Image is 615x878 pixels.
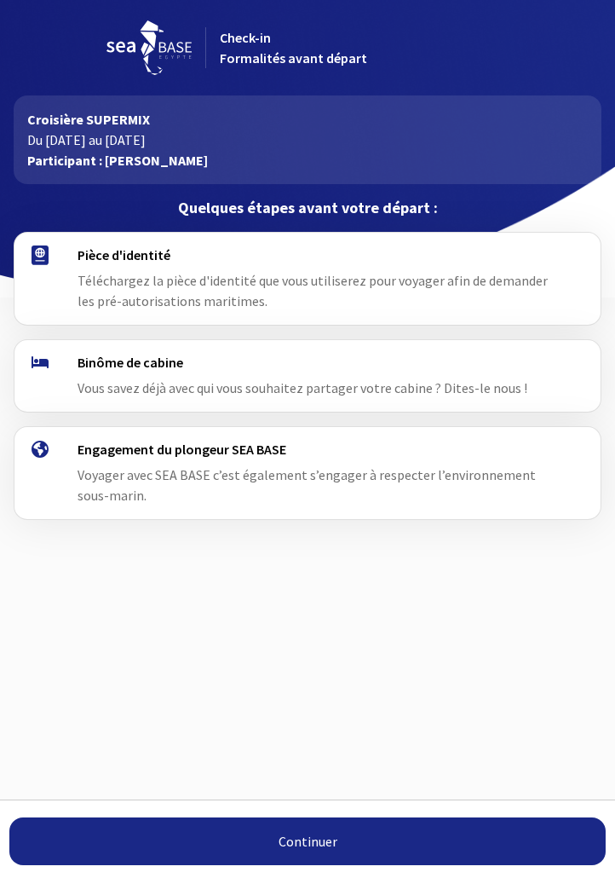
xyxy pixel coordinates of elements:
[9,817,606,865] a: Continuer
[32,356,49,368] img: binome.svg
[32,245,49,265] img: passport.svg
[78,441,551,458] h4: Engagement du plongeur SEA BASE
[78,466,536,504] span: Voyager avec SEA BASE c’est également s’engager à respecter l’environnement sous-marin.
[14,198,601,218] p: Quelques étapes avant votre départ :
[78,354,551,371] h4: Binôme de cabine
[27,109,588,130] p: Croisière SUPERMIX
[27,150,588,170] p: Participant : [PERSON_NAME]
[78,272,548,309] span: Téléchargez la pièce d'identité que vous utiliserez pour voyager afin de demander les pré-autoris...
[27,130,588,150] p: Du [DATE] au [DATE]
[32,441,49,458] img: engagement.svg
[78,246,551,263] h4: Pièce d'identité
[78,379,527,396] span: Vous savez déjà avec qui vous souhaitez partager votre cabine ? Dites-le nous !
[220,29,367,66] span: Check-in Formalités avant départ
[106,20,192,75] img: logo_seabase.svg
